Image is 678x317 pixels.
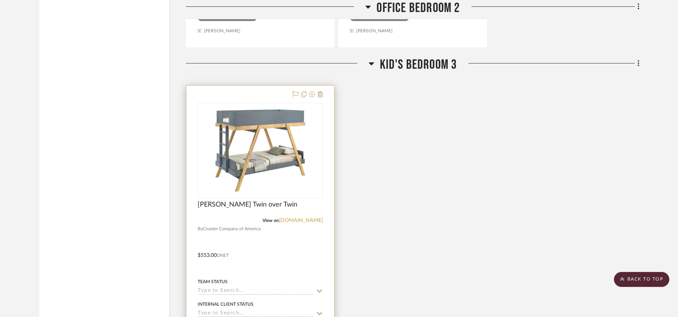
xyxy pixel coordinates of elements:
div: Team Status [198,278,228,285]
div: 0 [198,103,322,198]
a: [DOMAIN_NAME] [279,218,323,223]
img: Frankie Twin over Twin [213,104,307,198]
scroll-to-top-button: BACK TO TOP [614,272,669,287]
span: [PERSON_NAME] Twin over Twin [198,201,297,209]
input: Type to Search… [198,288,314,295]
span: View on [262,218,279,223]
span: Kid's Bedroom 3 [380,57,457,73]
span: Coaster Company of America [203,225,261,232]
div: Internal Client Status [198,301,253,308]
span: By [198,225,203,232]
